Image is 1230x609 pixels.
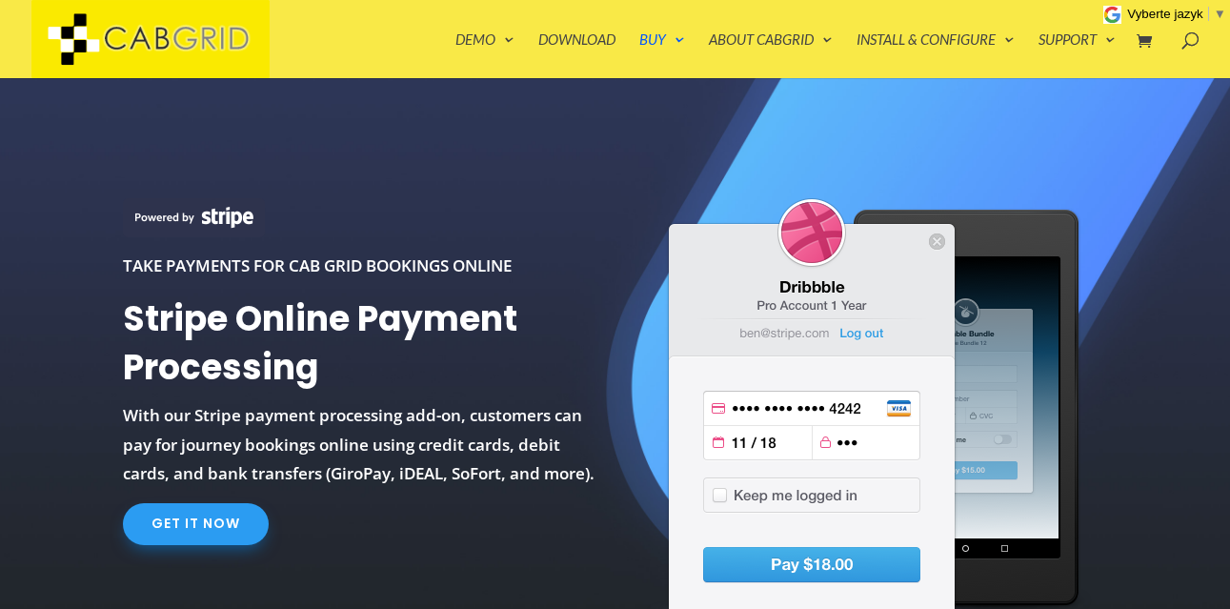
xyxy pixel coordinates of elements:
span: Vyberte jazyk [1127,7,1203,21]
a: Install & Configure [857,32,1015,78]
a: Demo [455,32,514,78]
p: With our Stripe payment processing add-on, customers can pay for journey bookings online using cr... [123,401,600,489]
h1: Stripe Online Payment Processing [123,295,600,401]
a: About CabGrid [709,32,833,78]
div: Take payments for Cab Grid bookings online [123,252,600,281]
span: ▼ [1214,7,1226,21]
a: CabGrid Taxi Plugin [31,27,270,47]
span: ​ [1208,7,1209,21]
a: Buy [639,32,685,78]
a: Get It Now [123,503,269,545]
a: Download [538,32,615,78]
a: Support [1038,32,1116,78]
a: Vyberte jazyk​ [1127,7,1226,21]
